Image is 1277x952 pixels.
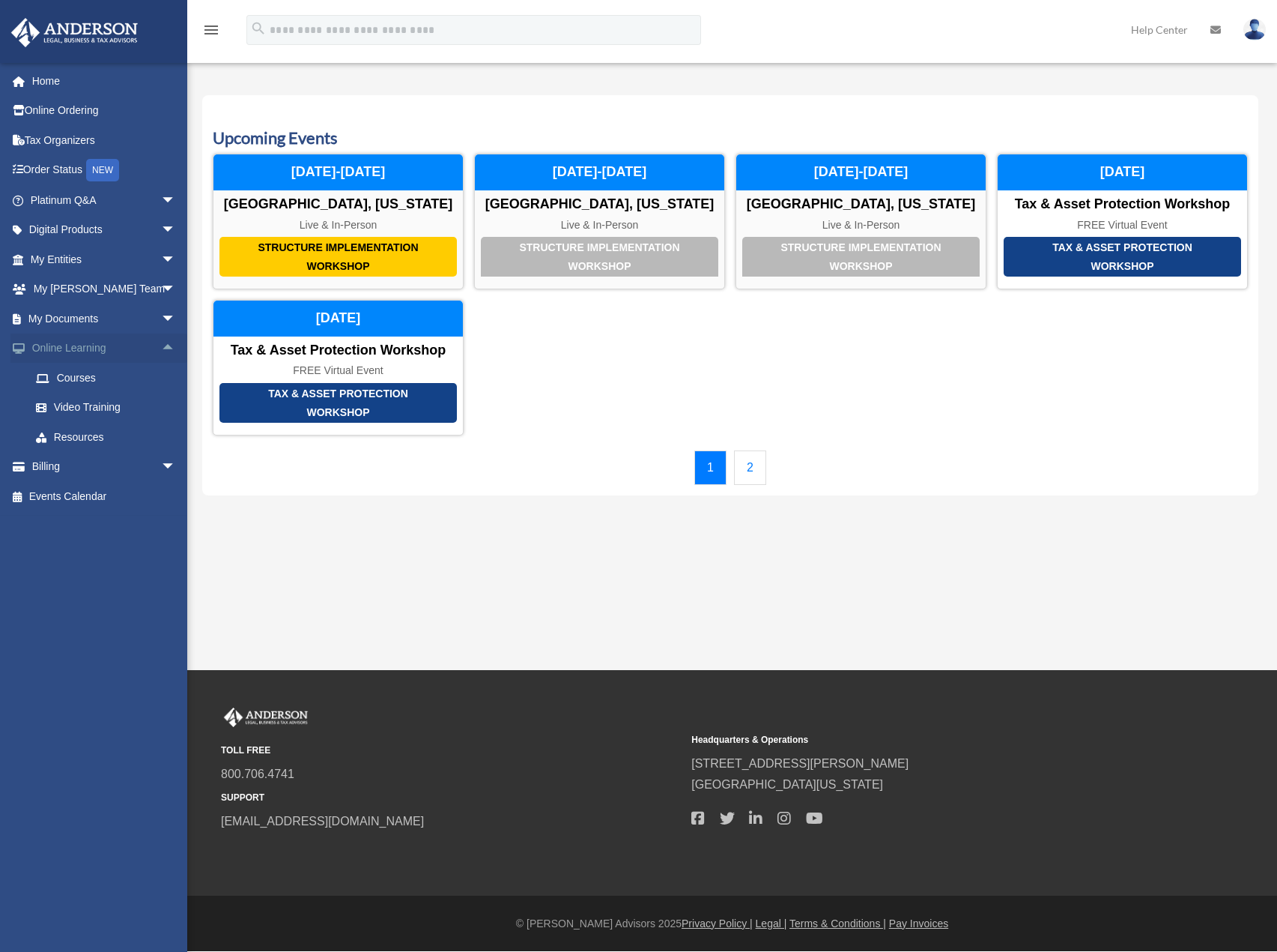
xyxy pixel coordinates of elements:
[998,196,1247,213] div: Tax & Asset Protection Workshop
[10,66,198,96] a: Home
[998,219,1247,232] div: FREE Virtual Event
[219,237,457,277] div: Structure Implementation Workshop
[756,918,787,930] a: Legal |
[221,743,681,759] small: TOLL FREE
[475,154,724,190] div: [DATE]-[DATE]
[736,196,986,213] div: [GEOGRAPHIC_DATA], [US_STATE]
[10,304,198,334] a: My Documentsarrow_drop_down
[213,154,464,289] a: Structure Implementation Workshop [GEOGRAPHIC_DATA], [US_STATE] Live & In-Person [DATE]-[DATE]
[250,20,267,37] i: search
[10,215,198,245] a: Digital Productsarrow_drop_down
[161,274,191,305] span: arrow_drop_down
[219,383,457,423] div: Tax & Asset Protection Workshop
[10,155,198,186] a: Order StatusNEW
[736,154,986,190] div: [DATE]-[DATE]
[21,422,198,452] a: Resources
[213,196,463,213] div: [GEOGRAPHIC_DATA], [US_STATE]
[221,768,294,780] a: 800.706.4741
[10,125,198,155] a: Tax Organizers
[161,334,191,364] span: arrow_drop_up
[10,334,198,364] a: Online Learningarrow_drop_up
[10,481,191,511] a: Events Calendar
[213,127,1248,150] h3: Upcoming Events
[735,154,986,289] a: Structure Implementation Workshop [GEOGRAPHIC_DATA], [US_STATE] Live & In-Person [DATE]-[DATE]
[691,778,883,791] a: [GEOGRAPHIC_DATA][US_STATE]
[221,708,311,727] img: Anderson Advisors Platinum Portal
[10,185,198,215] a: Platinum Q&Aarrow_drop_down
[889,918,948,930] a: Pay Invoices
[691,757,909,770] a: [STREET_ADDRESS][PERSON_NAME]
[475,196,724,213] div: [GEOGRAPHIC_DATA], [US_STATE]
[161,244,191,275] span: arrow_drop_down
[161,452,191,483] span: arrow_drop_down
[474,154,725,289] a: Structure Implementation Workshop [GEOGRAPHIC_DATA], [US_STATE] Live & In-Person [DATE]-[DATE]
[10,274,198,304] a: My [PERSON_NAME] Teamarrow_drop_down
[86,159,119,181] div: NEW
[736,219,986,232] div: Live & In-Person
[10,96,198,126] a: Online Ordering
[7,18,142,47] img: Anderson Advisors Platinum Portal
[694,451,727,485] a: 1
[202,21,220,39] i: menu
[21,363,198,393] a: Courses
[213,343,463,359] div: Tax & Asset Protection Workshop
[10,452,198,482] a: Billingarrow_drop_down
[481,237,718,277] div: Structure Implementation Workshop
[997,154,1248,289] a: Tax & Asset Protection Workshop Tax & Asset Protection Workshop FREE Virtual Event [DATE]
[213,300,464,436] a: Tax & Asset Protection Workshop Tax & Asset Protection Workshop FREE Virtual Event [DATE]
[161,304,191,334] span: arrow_drop_down
[187,915,1277,933] div: © [PERSON_NAME] Advisors 2025
[789,918,886,930] a: Terms & Conditions |
[691,732,1151,748] small: Headquarters & Operations
[475,219,724,232] div: Live & In-Person
[202,26,220,39] a: menu
[221,815,424,828] a: [EMAIL_ADDRESS][DOMAIN_NAME]
[734,451,766,485] a: 2
[213,219,463,232] div: Live & In-Person
[1004,237,1241,277] div: Tax & Asset Protection Workshop
[1243,19,1266,40] img: User Pic
[213,154,463,190] div: [DATE]-[DATE]
[213,364,463,377] div: FREE Virtual Event
[998,154,1247,190] div: [DATE]
[742,237,980,277] div: Structure Implementation Workshop
[221,790,681,806] small: SUPPORT
[161,185,191,216] span: arrow_drop_down
[213,301,463,337] div: [DATE]
[682,918,753,930] a: Privacy Policy |
[161,215,191,246] span: arrow_drop_down
[10,244,198,274] a: My Entitiesarrow_drop_down
[21,393,198,423] a: Video Training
